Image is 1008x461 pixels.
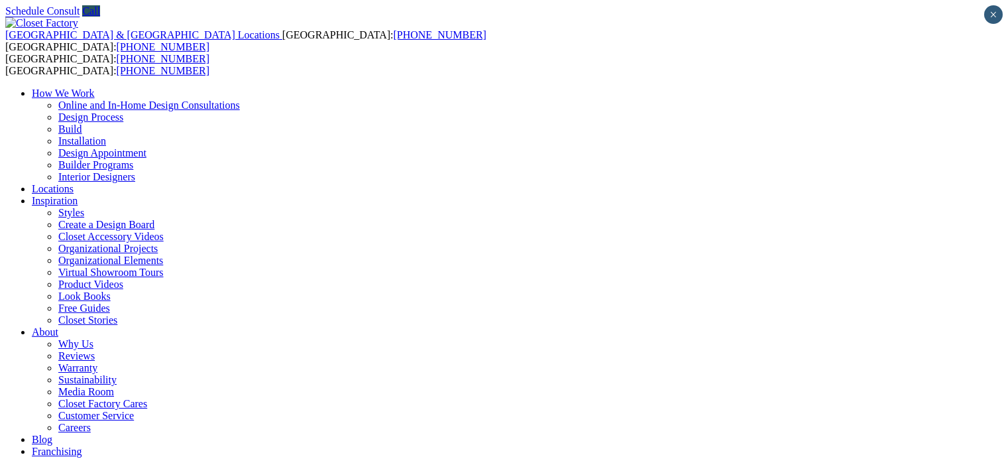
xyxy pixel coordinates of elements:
[32,446,82,457] a: Franchising
[58,159,133,170] a: Builder Programs
[32,183,74,194] a: Locations
[117,65,209,76] a: [PHONE_NUMBER]
[58,99,240,111] a: Online and In-Home Design Consultations
[58,302,110,314] a: Free Guides
[32,88,95,99] a: How We Work
[5,29,486,52] span: [GEOGRAPHIC_DATA]: [GEOGRAPHIC_DATA]:
[58,314,117,326] a: Closet Stories
[58,374,117,385] a: Sustainability
[58,171,135,182] a: Interior Designers
[5,29,280,40] span: [GEOGRAPHIC_DATA] & [GEOGRAPHIC_DATA] Locations
[58,422,91,433] a: Careers
[117,41,209,52] a: [PHONE_NUMBER]
[58,267,164,278] a: Virtual Showroom Tours
[393,29,486,40] a: [PHONE_NUMBER]
[32,195,78,206] a: Inspiration
[58,231,164,242] a: Closet Accessory Videos
[58,219,154,230] a: Create a Design Board
[58,291,111,302] a: Look Books
[58,338,93,350] a: Why Us
[5,29,282,40] a: [GEOGRAPHIC_DATA] & [GEOGRAPHIC_DATA] Locations
[32,326,58,338] a: About
[58,362,97,373] a: Warranty
[5,17,78,29] img: Closet Factory
[58,207,84,218] a: Styles
[5,5,80,17] a: Schedule Consult
[58,147,146,159] a: Design Appointment
[32,434,52,445] a: Blog
[58,123,82,135] a: Build
[82,5,100,17] a: Call
[58,255,163,266] a: Organizational Elements
[58,386,114,397] a: Media Room
[5,53,209,76] span: [GEOGRAPHIC_DATA]: [GEOGRAPHIC_DATA]:
[984,5,1003,24] button: Close
[117,53,209,64] a: [PHONE_NUMBER]
[58,111,123,123] a: Design Process
[58,350,95,362] a: Reviews
[58,398,147,409] a: Closet Factory Cares
[58,410,134,421] a: Customer Service
[58,243,158,254] a: Organizational Projects
[58,135,106,147] a: Installation
[58,279,123,290] a: Product Videos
